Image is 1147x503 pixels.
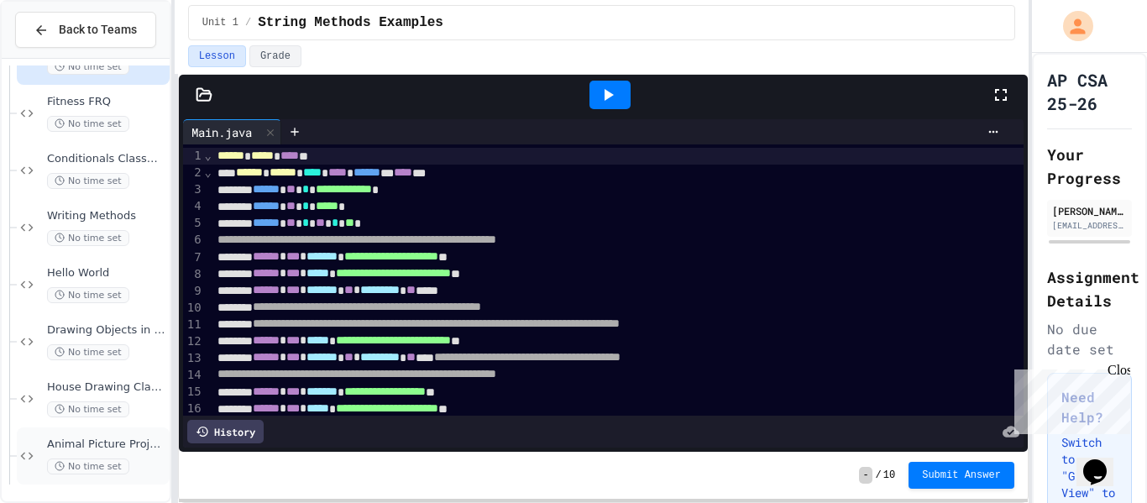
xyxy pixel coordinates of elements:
div: 9 [183,283,204,300]
div: Main.java [183,123,260,141]
span: Conditionals Classwork [47,152,166,166]
span: No time set [47,458,129,474]
div: 6 [183,232,204,249]
button: Grade [249,45,301,67]
span: Submit Answer [922,469,1001,482]
div: 13 [183,350,204,367]
div: 12 [183,333,204,350]
span: Fitness FRQ [47,95,166,109]
span: Fold line [204,149,212,162]
span: 10 [883,469,895,482]
div: 15 [183,384,204,401]
span: Animal Picture Project [47,438,166,452]
span: Hello World [47,266,166,280]
div: 1 [183,148,204,165]
span: Writing Methods [47,209,166,223]
iframe: chat widget [1008,363,1130,434]
div: 16 [183,401,204,417]
div: 11 [183,317,204,333]
div: Chat with us now!Close [7,7,116,107]
span: / [876,469,882,482]
div: [PERSON_NAME] [1052,203,1127,218]
span: No time set [47,116,129,132]
iframe: chat widget [1076,436,1130,486]
div: 4 [183,198,204,215]
div: 3 [183,181,204,198]
button: Submit Answer [909,462,1014,489]
h1: AP CSA 25-26 [1047,68,1132,115]
span: Fold line [204,165,212,179]
div: Main.java [183,119,281,144]
span: String Methods Examples [258,13,443,33]
span: - [859,467,872,484]
button: Back to Teams [15,12,156,48]
span: No time set [47,344,129,360]
span: No time set [47,401,129,417]
div: 10 [183,300,204,317]
div: 2 [183,165,204,181]
div: No due date set [1047,319,1132,359]
div: My Account [1045,7,1097,45]
div: 7 [183,249,204,266]
span: Unit 1 [202,16,238,29]
h2: Your Progress [1047,143,1132,190]
div: 14 [183,367,204,384]
span: House Drawing Classwork [47,380,166,395]
span: Back to Teams [59,21,137,39]
span: No time set [47,59,129,75]
div: 8 [183,266,204,283]
span: / [245,16,251,29]
div: 5 [183,215,204,232]
span: No time set [47,287,129,303]
span: Drawing Objects in Java - HW Playposit Code [47,323,166,338]
button: Lesson [188,45,246,67]
span: No time set [47,230,129,246]
span: No time set [47,173,129,189]
h2: Assignment Details [1047,265,1132,312]
div: [EMAIL_ADDRESS][DOMAIN_NAME] [1052,219,1127,232]
div: History [187,420,264,443]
